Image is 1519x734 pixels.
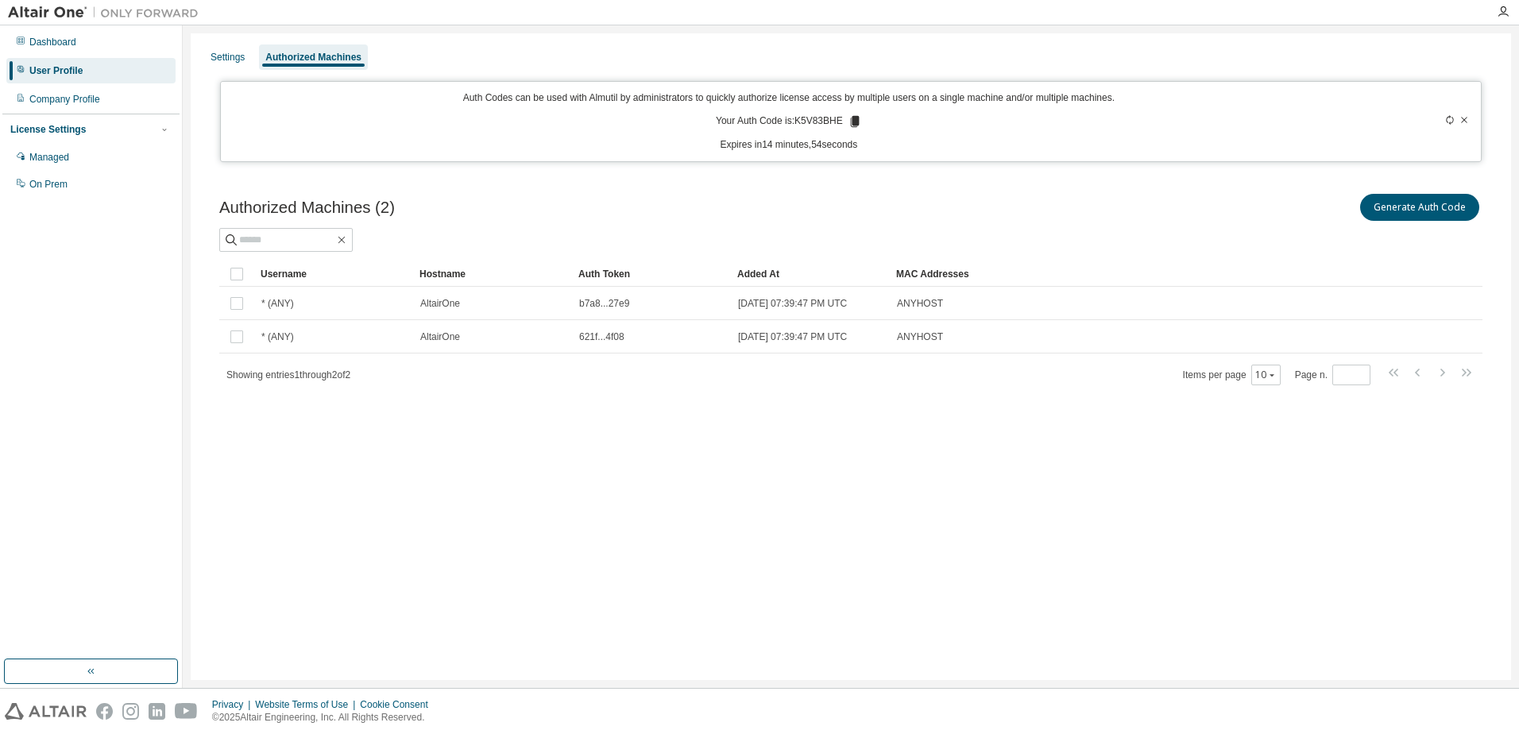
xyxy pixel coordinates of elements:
span: * (ANY) [261,297,294,310]
img: Altair One [8,5,207,21]
div: Dashboard [29,36,76,48]
p: Expires in 14 minutes, 54 seconds [230,138,1348,152]
img: instagram.svg [122,703,139,720]
span: * (ANY) [261,330,294,343]
span: [DATE] 07:39:47 PM UTC [738,330,847,343]
div: On Prem [29,178,68,191]
div: MAC Addresses [896,261,1316,287]
img: facebook.svg [96,703,113,720]
span: 621f...4f08 [579,330,624,343]
div: Settings [211,51,245,64]
p: Auth Codes can be used with Almutil by administrators to quickly authorize license access by mult... [230,91,1348,105]
div: Auth Token [578,261,725,287]
span: AltairOne [420,297,460,310]
div: User Profile [29,64,83,77]
button: Generate Auth Code [1360,194,1479,221]
span: Page n. [1295,365,1370,385]
span: ANYHOST [897,330,943,343]
div: Username [261,261,407,287]
div: Added At [737,261,883,287]
div: Hostname [419,261,566,287]
div: Privacy [212,698,255,711]
button: 10 [1255,369,1277,381]
img: youtube.svg [175,703,198,720]
div: Website Terms of Use [255,698,360,711]
span: Showing entries 1 through 2 of 2 [226,369,350,381]
span: Items per page [1183,365,1281,385]
span: [DATE] 07:39:47 PM UTC [738,297,847,310]
div: Company Profile [29,93,100,106]
div: Authorized Machines [265,51,361,64]
div: Cookie Consent [360,698,437,711]
div: Managed [29,151,69,164]
span: Authorized Machines (2) [219,199,395,217]
div: License Settings [10,123,86,136]
span: ANYHOST [897,297,943,310]
span: b7a8...27e9 [579,297,629,310]
p: © 2025 Altair Engineering, Inc. All Rights Reserved. [212,711,438,724]
img: linkedin.svg [149,703,165,720]
img: altair_logo.svg [5,703,87,720]
span: AltairOne [420,330,460,343]
p: Your Auth Code is: K5V83BHE [716,114,862,129]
